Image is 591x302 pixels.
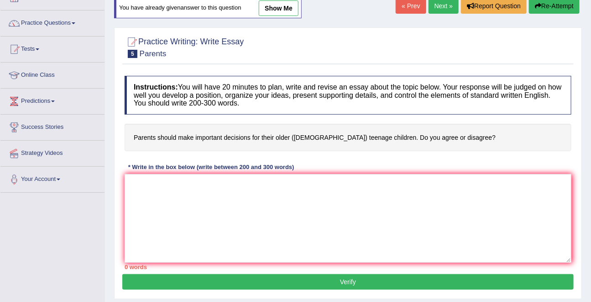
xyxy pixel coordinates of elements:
small: Parents [140,49,167,58]
span: 5 [128,50,137,58]
h4: You will have 20 minutes to plan, write and revise an essay about the topic below. Your response ... [125,76,571,115]
a: Predictions [0,89,105,111]
a: Practice Questions [0,11,105,33]
a: Your Account [0,167,105,190]
a: Tests [0,37,105,59]
button: Verify [122,274,574,290]
div: * Write in the box below (write between 200 and 300 words) [125,163,298,171]
h4: Parents should make important decisions for their older ([DEMOGRAPHIC_DATA]) teenage children. Do... [125,124,571,152]
div: 0 words [125,263,571,271]
h2: Practice Writing: Write Essay [125,35,244,58]
b: Instructions: [134,83,178,91]
a: Online Class [0,63,105,85]
a: Success Stories [0,115,105,138]
a: show me [259,0,298,16]
a: Strategy Videos [0,141,105,164]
